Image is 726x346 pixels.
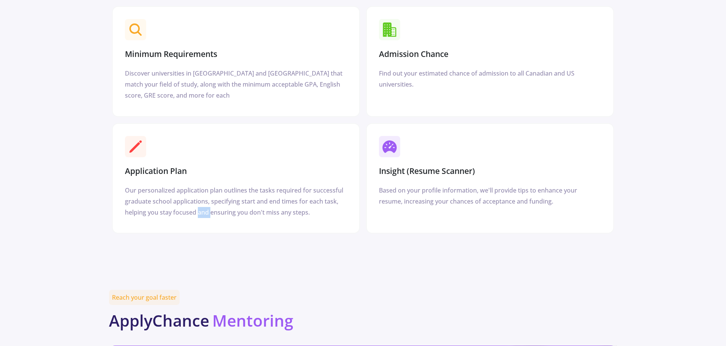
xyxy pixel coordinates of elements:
[125,49,217,59] h3: Minimum Requirements
[212,310,293,331] b: Mentoring
[125,166,187,176] h3: Application Plan
[379,68,601,90] div: Find out your estimated chance of admission to all Canadian and US universities.
[109,290,180,305] span: Reach your goal faster
[379,166,475,176] h3: Insight (Resume Scanner)
[125,185,347,218] div: Our personalized application plan outlines the tasks required for successful graduate school appl...
[125,68,347,101] div: Discover universities in [GEOGRAPHIC_DATA] and [GEOGRAPHIC_DATA] that match your field of study, ...
[379,185,601,207] div: Based on your profile information, we'll provide tips to enhance your resume, increasing your cha...
[109,310,209,331] b: ApplyChance
[379,49,448,59] h3: Admission Chance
